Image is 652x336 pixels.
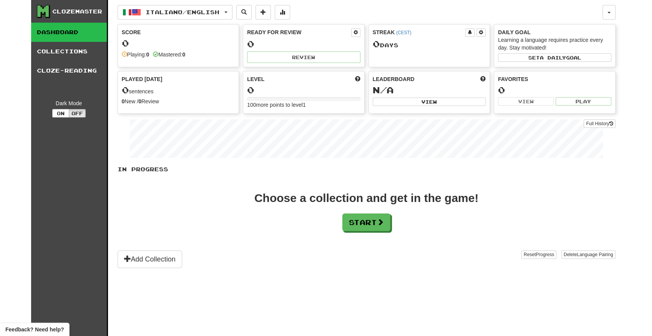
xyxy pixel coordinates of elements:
[498,28,611,36] div: Daily Goal
[373,28,466,36] div: Streak
[539,55,566,60] span: a daily
[584,119,615,128] a: Full History
[146,9,219,15] span: Italiano / English
[355,75,360,83] span: Score more points to level up
[498,75,611,83] div: Favorites
[122,98,235,105] div: New / Review
[480,75,486,83] span: This week in points, UTC
[342,214,390,231] button: Start
[396,30,411,35] a: (CEST)
[69,109,86,118] button: Off
[5,326,64,333] span: Open feedback widget
[118,5,232,20] button: Italiano/English
[122,98,125,104] strong: 0
[31,23,107,42] a: Dashboard
[521,250,556,259] button: ResetProgress
[122,38,235,48] div: 0
[247,51,360,63] button: Review
[498,36,611,51] div: Learning a language requires practice every day. Stay motivated!
[373,98,486,106] button: View
[247,28,351,36] div: Ready for Review
[536,252,554,257] span: Progress
[556,97,611,106] button: Play
[236,5,252,20] button: Search sentences
[275,5,290,20] button: More stats
[122,28,235,36] div: Score
[153,51,185,58] div: Mastered:
[122,84,129,95] span: 0
[561,250,616,259] button: DeleteLanguage Pairing
[247,101,360,109] div: 100 more points to level 1
[182,51,185,58] strong: 0
[254,192,478,204] div: Choose a collection and get in the game!
[122,51,149,58] div: Playing:
[118,166,616,173] p: In Progress
[498,97,554,106] button: View
[247,75,264,83] span: Level
[52,109,69,118] button: On
[146,51,149,58] strong: 0
[138,98,141,104] strong: 0
[373,38,380,49] span: 0
[31,42,107,61] a: Collections
[577,252,613,257] span: Language Pairing
[247,85,360,95] div: 0
[31,61,107,80] a: Cloze-Reading
[498,85,611,95] div: 0
[122,75,163,83] span: Played [DATE]
[122,85,235,95] div: sentences
[498,53,611,62] button: Seta dailygoal
[52,8,102,15] div: Clozemaster
[373,39,486,49] div: Day s
[373,84,394,95] span: N/A
[118,250,182,268] button: Add Collection
[373,75,415,83] span: Leaderboard
[37,99,101,107] div: Dark Mode
[255,5,271,20] button: Add sentence to collection
[247,39,360,49] div: 0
